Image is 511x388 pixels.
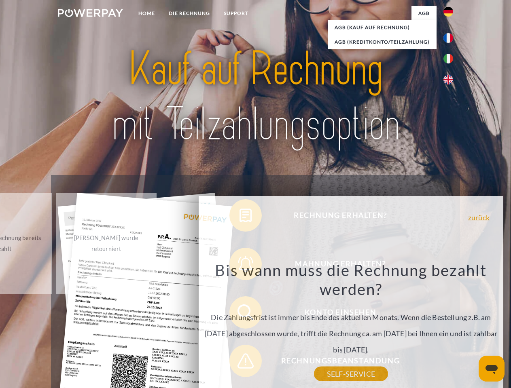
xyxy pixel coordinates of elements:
img: logo-powerpay-white.svg [58,9,123,17]
div: Die Zahlungsfrist ist immer bis Ende des aktuellen Monats. Wenn die Bestellung z.B. am [DATE] abg... [204,260,499,374]
h3: Bis wann muss die Rechnung bezahlt werden? [204,260,499,299]
iframe: Schaltfläche zum Öffnen des Messaging-Fensters [479,356,505,382]
img: de [443,7,453,17]
a: SUPPORT [217,6,255,21]
img: it [443,54,453,63]
a: zurück [468,214,490,221]
a: AGB (Kauf auf Rechnung) [328,20,437,35]
a: AGB (Kreditkonto/Teilzahlung) [328,35,437,49]
a: Home [131,6,162,21]
img: fr [443,33,453,43]
img: en [443,75,453,84]
a: DIE RECHNUNG [162,6,217,21]
img: title-powerpay_de.svg [77,39,434,155]
div: [PERSON_NAME] wurde retourniert [61,232,152,254]
a: agb [411,6,437,21]
a: SELF-SERVICE [314,367,388,381]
